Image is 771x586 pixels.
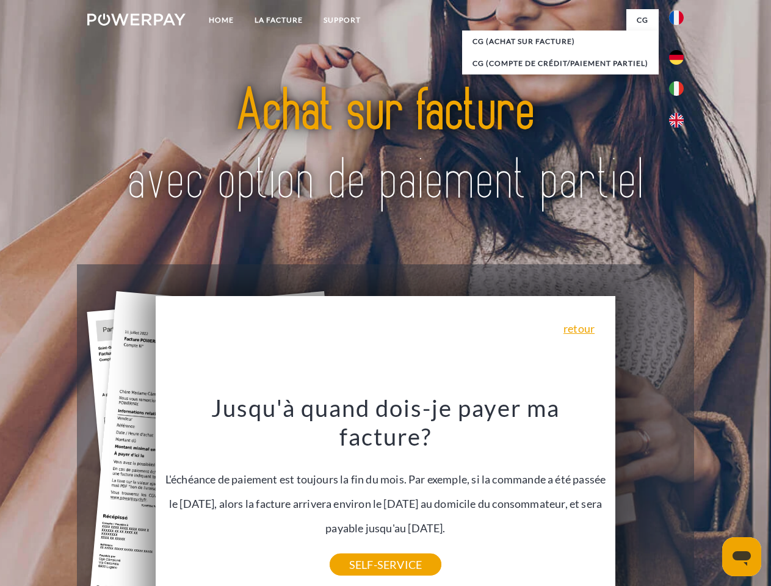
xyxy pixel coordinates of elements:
[198,9,244,31] a: Home
[669,81,684,96] img: it
[669,50,684,65] img: de
[163,393,609,452] h3: Jusqu'à quand dois-je payer ma facture?
[462,52,659,74] a: CG (Compte de crédit/paiement partiel)
[626,9,659,31] a: CG
[117,59,654,234] img: title-powerpay_fr.svg
[87,13,186,26] img: logo-powerpay-white.svg
[462,31,659,52] a: CG (achat sur facture)
[722,537,761,576] iframe: Bouton de lancement de la fenêtre de messagerie
[313,9,371,31] a: Support
[669,113,684,128] img: en
[330,554,441,576] a: SELF-SERVICE
[163,393,609,565] div: L'échéance de paiement est toujours la fin du mois. Par exemple, si la commande a été passée le [...
[244,9,313,31] a: LA FACTURE
[563,323,595,334] a: retour
[669,10,684,25] img: fr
